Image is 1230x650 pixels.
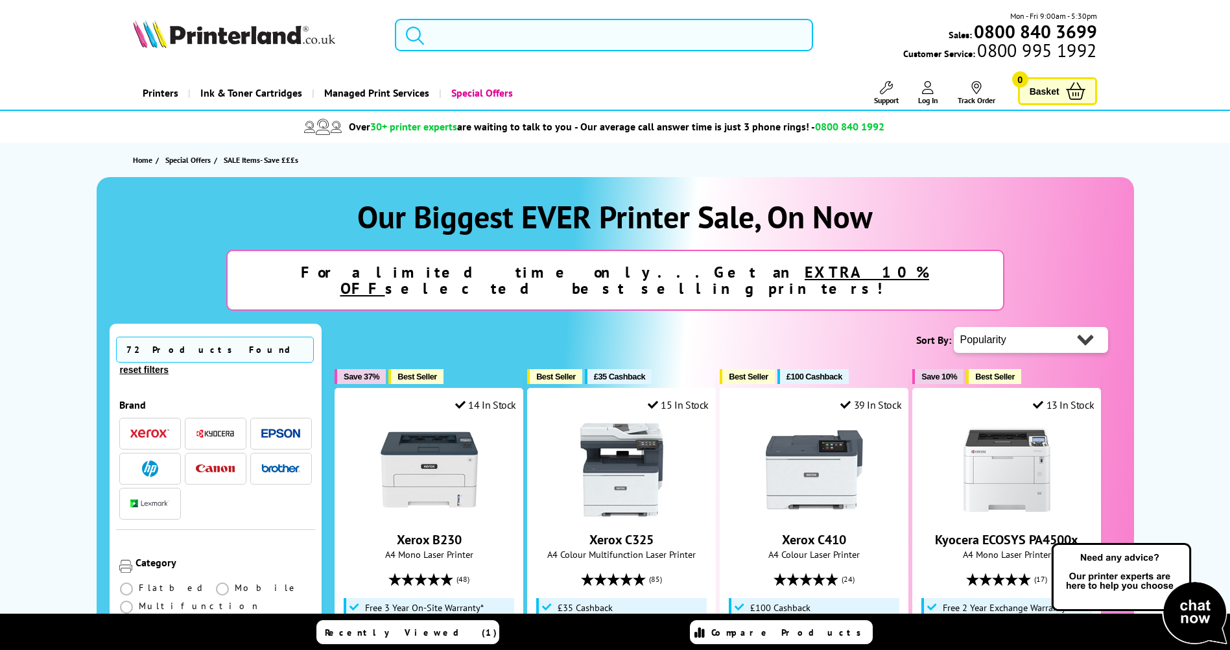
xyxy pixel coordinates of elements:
a: Recently Viewed (1) [316,620,499,644]
span: A4 Colour Laser Printer [727,548,901,560]
button: HP [126,460,173,477]
span: 0 [1012,71,1028,88]
span: Best Seller [729,372,768,381]
img: Xerox C410 [766,421,863,518]
a: Support [874,81,899,105]
a: Xerox C410 [782,531,846,548]
b: 0800 840 3699 [974,19,1097,43]
button: Best Seller [388,369,444,384]
span: (24) [842,567,855,592]
span: Over are waiting to talk to you [349,120,572,133]
a: Printerland Logo [133,19,379,51]
img: Brother [261,464,300,473]
a: Xerox B230 [381,508,478,521]
span: Best Seller [397,372,437,381]
a: Log In [918,81,938,105]
a: Kyocera ECOSYS PA4500x [958,508,1056,521]
img: Kyocera [196,429,235,439]
span: Basket [1030,82,1059,100]
div: 15 In Stock [648,398,709,411]
span: A4 Mono Laser Printer [342,548,516,560]
img: Category [119,560,132,573]
img: Kyocera ECOSYS PA4500x [958,421,1056,518]
button: £100 Cashback [777,369,849,384]
span: 0800 995 1992 [975,44,1096,56]
button: Save 10% [912,369,964,384]
a: Xerox C325 [589,531,654,548]
span: (85) [649,567,662,592]
span: Log In [918,95,938,105]
span: Flatbed [139,582,207,594]
span: Recently Viewed (1) [325,627,497,638]
img: Xerox B230 [381,421,478,518]
span: Best Seller [536,372,576,381]
a: Xerox C325 [573,508,670,521]
span: Customer Service: [903,44,1096,60]
img: HP [142,461,158,477]
button: Epson [257,425,304,442]
strong: For a limited time only...Get an selected best selling printers! [301,262,929,298]
a: Printers [133,77,188,110]
span: Mon - Fri 9:00am - 5:30pm [1010,10,1097,22]
a: Special Offers [165,153,214,167]
button: reset filters [116,364,172,376]
button: Brother [257,460,304,477]
button: Save 37% [335,369,386,384]
div: Brand [119,398,313,411]
span: 72 Products Found [116,337,314,363]
img: Xerox C325 [573,421,670,518]
span: Mobile [235,582,299,594]
span: Ink & Toner Cartridges [200,77,302,110]
a: Special Offers [439,77,523,110]
div: 39 In Stock [840,398,901,411]
span: Free 3 Year On-Site Warranty* [365,603,484,613]
button: Canon [192,460,239,477]
span: Sales: [949,29,972,41]
a: Ink & Toner Cartridges [188,77,312,110]
a: Xerox B230 [397,531,462,548]
span: (17) [1034,567,1047,592]
button: Best Seller [720,369,775,384]
span: A4 Mono Laser Printer [919,548,1094,560]
span: Free 2 Year Exchange Warranty [943,603,1066,613]
div: 14 In Stock [455,398,516,411]
span: A4 Colour Multifunction Laser Printer [534,548,709,560]
img: Lexmark [130,500,169,507]
a: Kyocera ECOSYS PA4500x [935,531,1078,548]
span: 0800 840 1992 [815,120,884,133]
a: Home [133,153,156,167]
span: Best Seller [975,372,1015,381]
span: Save 10% [921,372,957,381]
button: Best Seller [527,369,582,384]
img: Xerox [130,429,169,438]
u: EXTRA 10% OFF [340,262,930,298]
a: Basket 0 [1018,77,1097,105]
a: 0800 840 3699 [972,25,1097,38]
span: Support [874,95,899,105]
button: Lexmark [126,495,173,512]
span: - Our average call answer time is just 3 phone rings! - [574,120,884,133]
span: Compare Products [711,627,868,638]
img: Printerland Logo [133,19,335,48]
a: Compare Products [690,620,873,644]
a: Managed Print Services [312,77,439,110]
button: Kyocera [192,425,239,442]
img: Epson [261,429,300,439]
img: Canon [196,464,235,473]
span: Multifunction [139,600,261,612]
a: Track Order [958,81,995,105]
span: Save 37% [344,372,379,381]
div: 13 In Stock [1033,398,1094,411]
button: Best Seller [966,369,1021,384]
span: (48) [456,567,469,592]
span: Sort By: [916,333,951,346]
span: £100 Cashback [750,603,810,613]
button: £35 Cashback [585,369,652,384]
a: Xerox C410 [766,508,863,521]
span: £35 Cashback [558,603,613,613]
span: 30+ printer experts [370,120,457,133]
span: £35 Cashback [594,372,645,381]
span: SALE Items- Save £££s [224,155,298,165]
img: Open Live Chat window [1048,541,1230,647]
h1: Our Biggest EVER Printer Sale, On Now [110,197,1121,237]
